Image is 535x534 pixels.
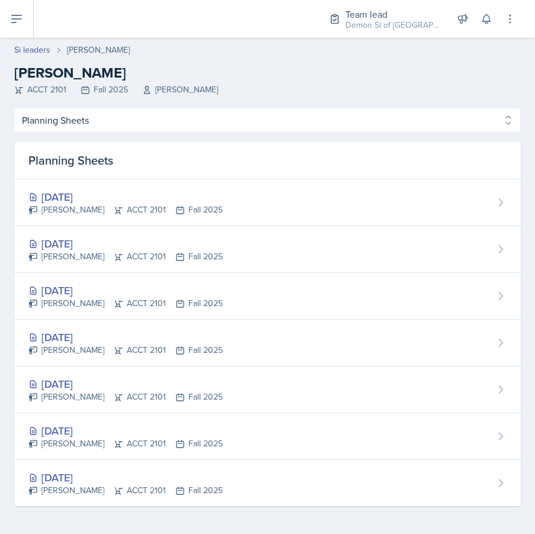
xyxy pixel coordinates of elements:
[14,142,521,179] div: Planning Sheets
[28,297,223,310] div: [PERSON_NAME] ACCT 2101 Fall 2025
[14,179,521,226] a: [DATE] [PERSON_NAME]ACCT 2101Fall 2025
[14,273,521,320] a: [DATE] [PERSON_NAME]ACCT 2101Fall 2025
[28,484,223,497] div: [PERSON_NAME] ACCT 2101 Fall 2025
[14,413,521,460] a: [DATE] [PERSON_NAME]ACCT 2101Fall 2025
[28,189,223,205] div: [DATE]
[14,83,521,96] div: ACCT 2101 Fall 2025 [PERSON_NAME]
[28,423,223,439] div: [DATE]
[28,250,223,263] div: [PERSON_NAME] ACCT 2101 Fall 2025
[28,236,223,252] div: [DATE]
[28,438,223,450] div: [PERSON_NAME] ACCT 2101 Fall 2025
[345,7,440,21] div: Team lead
[28,282,223,298] div: [DATE]
[14,320,521,366] a: [DATE] [PERSON_NAME]ACCT 2101Fall 2025
[28,469,223,485] div: [DATE]
[28,344,223,356] div: [PERSON_NAME] ACCT 2101 Fall 2025
[14,44,50,56] a: Si leaders
[14,62,521,83] h2: [PERSON_NAME]
[67,44,130,56] div: [PERSON_NAME]
[28,204,223,216] div: [PERSON_NAME] ACCT 2101 Fall 2025
[14,226,521,273] a: [DATE] [PERSON_NAME]ACCT 2101Fall 2025
[28,329,223,345] div: [DATE]
[345,19,440,31] div: Demon SI of [GEOGRAPHIC_DATA] / Fall 2025
[14,366,521,413] a: [DATE] [PERSON_NAME]ACCT 2101Fall 2025
[28,391,223,403] div: [PERSON_NAME] ACCT 2101 Fall 2025
[28,376,223,392] div: [DATE]
[14,460,521,506] a: [DATE] [PERSON_NAME]ACCT 2101Fall 2025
